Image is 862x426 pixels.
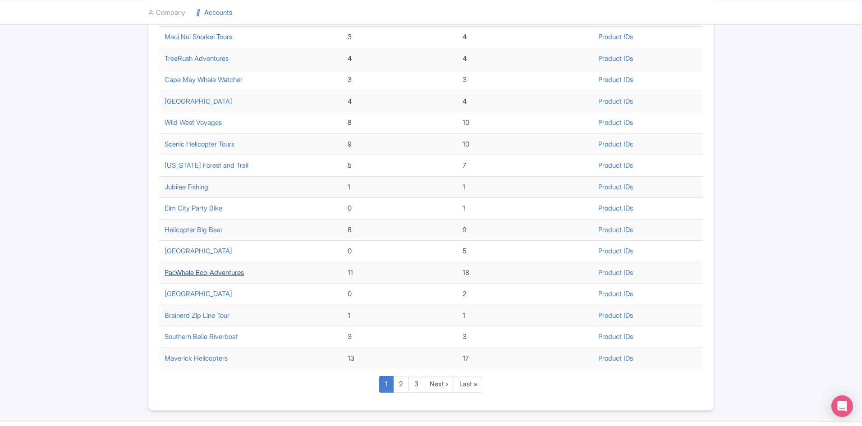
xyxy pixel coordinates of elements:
a: 3 [408,376,424,393]
td: 1 [457,176,593,198]
td: 1 [342,176,457,198]
td: 4 [457,27,593,48]
a: Product IDs [598,140,633,148]
a: Scenic Helicopter Tours [165,140,234,148]
a: Product IDs [598,311,633,320]
td: 1 [457,305,593,326]
a: Jubilee Fishing [165,183,208,191]
a: Product IDs [598,332,633,341]
td: 18 [457,262,593,284]
a: Product IDs [598,161,633,169]
a: Product IDs [598,97,633,105]
td: 13 [342,348,457,369]
a: Elm City Party Bike [165,204,222,212]
td: 10 [457,133,593,155]
a: Product IDs [598,268,633,277]
a: Product IDs [598,118,633,127]
a: Maverick Helicopters [165,354,228,362]
a: 2 [393,376,409,393]
a: Product IDs [598,354,633,362]
a: Product IDs [598,54,633,63]
td: 0 [342,241,457,262]
a: Cape May Whale Watcher [165,75,243,84]
td: 8 [342,112,457,134]
td: 2 [457,284,593,305]
a: Wild West Voyages [165,118,222,127]
a: Product IDs [598,32,633,41]
td: 3 [342,27,457,48]
td: 5 [342,155,457,177]
td: 1 [457,198,593,220]
a: TreeRush Adventures [165,54,229,63]
td: 3 [457,69,593,91]
a: Southern Belle Riverboat [165,332,238,341]
a: Maui Nui Snorkel Tours [165,32,232,41]
td: 3 [342,326,457,348]
a: Brainerd Zip Line Tour [165,311,229,320]
td: 0 [342,198,457,220]
a: 1 [379,376,394,393]
a: Next › [424,376,454,393]
a: [GEOGRAPHIC_DATA] [165,247,232,255]
a: Product IDs [598,183,633,191]
a: [GEOGRAPHIC_DATA] [165,289,232,298]
a: PacWhale Eco-Adventures [165,268,244,277]
a: Product IDs [598,247,633,255]
td: 10 [457,112,593,134]
a: Last » [454,376,483,393]
a: [US_STATE] Forest and Trail [165,161,248,169]
td: 3 [342,69,457,91]
td: 11 [342,262,457,284]
td: 0 [342,284,457,305]
td: 17 [457,348,593,369]
td: 4 [342,48,457,69]
td: 3 [457,326,593,348]
a: Product IDs [598,289,633,298]
td: 7 [457,155,593,177]
td: 9 [457,219,593,241]
td: 9 [342,133,457,155]
a: Product IDs [598,75,633,84]
a: Helicopter Big Bear [165,225,223,234]
td: 4 [457,91,593,112]
td: 1 [342,305,457,326]
td: 4 [457,48,593,69]
a: [GEOGRAPHIC_DATA] [165,97,232,105]
td: 8 [342,219,457,241]
div: Open Intercom Messenger [831,395,853,417]
td: 5 [457,241,593,262]
a: Product IDs [598,225,633,234]
a: Product IDs [598,204,633,212]
td: 4 [342,91,457,112]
